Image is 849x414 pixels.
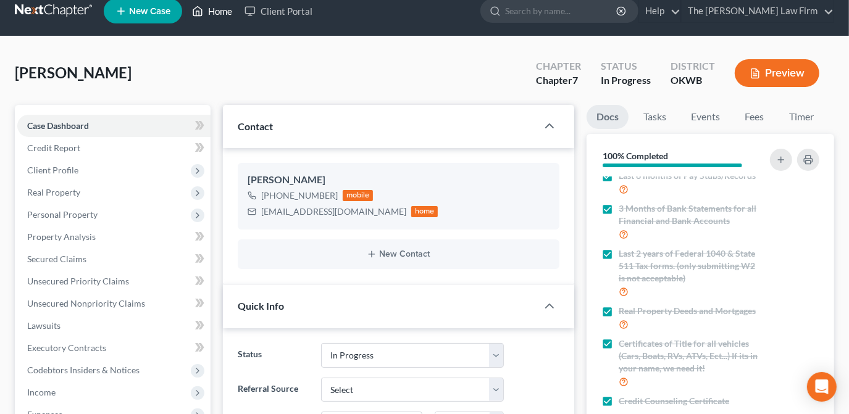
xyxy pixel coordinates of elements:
[619,247,762,284] span: Last 2 years of Federal 1040 & State 511 Tax forms. (only submitting W2 is not acceptable)
[807,372,837,402] div: Open Intercom Messenger
[261,205,406,218] div: [EMAIL_ADDRESS][DOMAIN_NAME]
[572,74,578,86] span: 7
[248,249,550,259] button: New Contact
[27,120,89,131] span: Case Dashboard
[343,190,374,201] div: mobile
[634,105,676,129] a: Tasks
[17,315,211,337] a: Lawsuits
[261,189,338,202] div: [PHONE_NUMBER]
[238,120,273,132] span: Contact
[27,298,145,308] span: Unsecured Nonpriority Claims
[619,305,756,317] span: Real Property Deeds and Mortgages
[27,187,80,197] span: Real Property
[27,320,61,331] span: Lawsuits
[536,73,581,88] div: Chapter
[27,165,78,175] span: Client Profile
[27,231,96,242] span: Property Analysis
[17,137,211,159] a: Credit Report
[681,105,730,129] a: Events
[17,115,211,137] a: Case Dashboard
[27,276,129,286] span: Unsecured Priority Claims
[17,270,211,292] a: Unsecured Priority Claims
[619,337,762,375] span: Certificates of Title for all vehicles (Cars, Boats, RVs, ATVs, Ect...) If its in your name, we n...
[232,343,315,368] label: Status
[587,105,629,129] a: Docs
[17,292,211,315] a: Unsecured Nonpriority Claims
[671,73,715,88] div: OKWB
[411,206,438,217] div: home
[27,342,106,353] span: Executory Contracts
[232,378,315,402] label: Referral Source
[238,300,284,312] span: Quick Info
[603,151,668,161] strong: 100% Completed
[536,59,581,73] div: Chapter
[27,365,140,375] span: Codebtors Insiders & Notices
[17,248,211,270] a: Secured Claims
[27,143,80,153] span: Credit Report
[619,395,729,407] span: Credit Counseling Certificate
[735,105,774,129] a: Fees
[248,173,550,188] div: [PERSON_NAME]
[671,59,715,73] div: District
[27,387,56,397] span: Income
[129,7,170,16] span: New Case
[779,105,824,129] a: Timer
[15,64,132,81] span: [PERSON_NAME]
[601,73,651,88] div: In Progress
[27,209,98,220] span: Personal Property
[17,226,211,248] a: Property Analysis
[735,59,819,87] button: Preview
[619,202,762,227] span: 3 Months of Bank Statements for all Financial and Bank Accounts
[27,254,86,264] span: Secured Claims
[601,59,651,73] div: Status
[17,337,211,359] a: Executory Contracts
